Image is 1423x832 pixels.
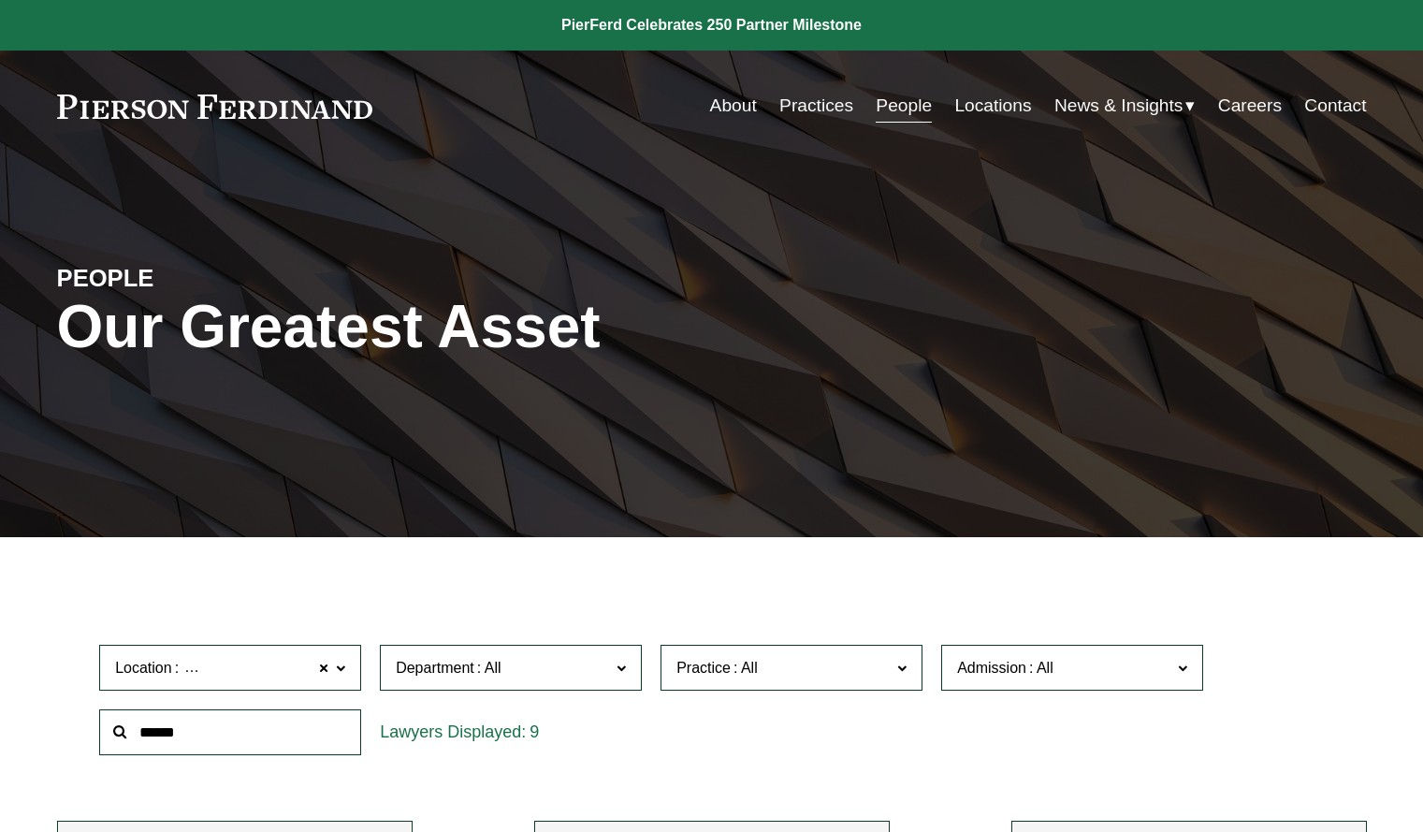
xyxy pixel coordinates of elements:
a: People [876,88,932,124]
span: News & Insights [1054,90,1183,123]
span: Practice [676,660,731,676]
span: Location [115,660,172,676]
span: Admission [957,660,1026,676]
a: Practices [779,88,853,124]
span: 9 [530,723,539,741]
a: Locations [954,88,1031,124]
h4: PEOPLE [57,263,385,293]
a: folder dropdown [1054,88,1196,124]
span: Department [396,660,474,676]
span: [GEOGRAPHIC_DATA] [182,656,338,680]
a: About [710,88,757,124]
h1: Our Greatest Asset [57,293,930,361]
a: Careers [1218,88,1282,124]
a: Contact [1304,88,1366,124]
